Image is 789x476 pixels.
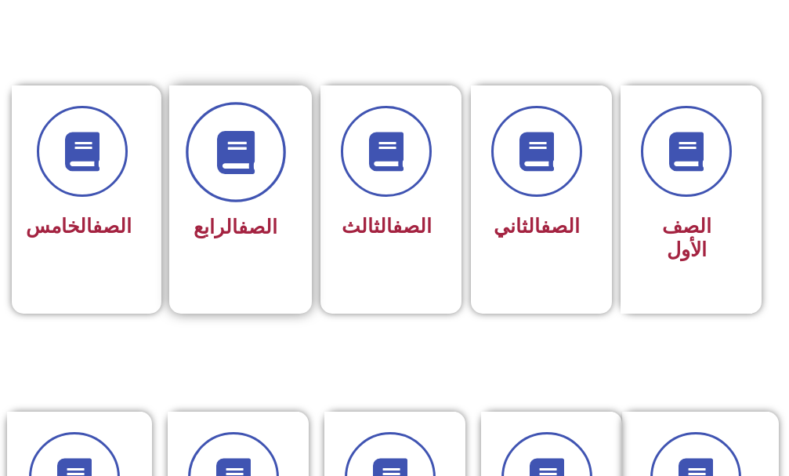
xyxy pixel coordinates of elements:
a: الصف [238,216,277,238]
span: الصف الأول [662,215,711,261]
span: الثاني [494,215,580,238]
span: الخامس [26,215,132,238]
a: الصف [393,215,432,238]
span: الرابع [194,216,277,238]
a: الصف [92,215,132,238]
a: الصف [541,215,580,238]
span: الثالث [342,215,432,238]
